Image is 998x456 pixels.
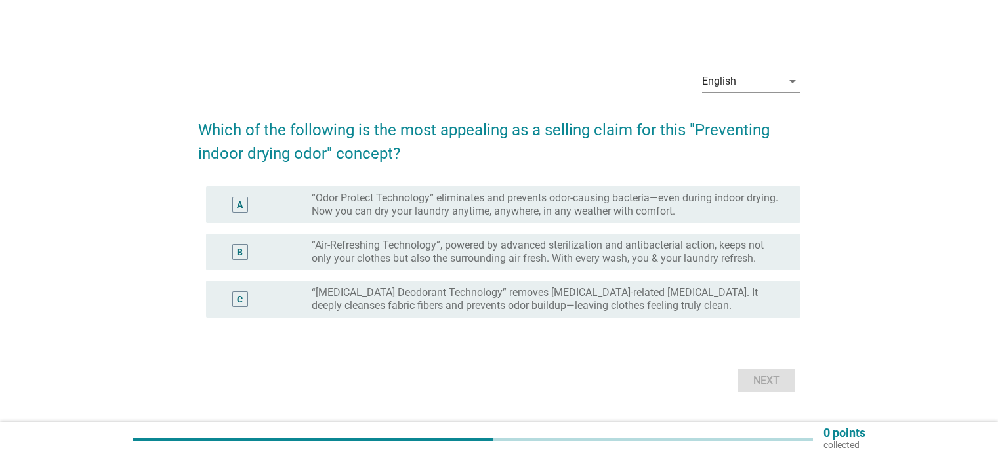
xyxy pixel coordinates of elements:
[785,73,800,89] i: arrow_drop_down
[312,239,779,265] label: “Air-Refreshing Technology”, powered by advanced sterilization and antibacterial action, keeps no...
[312,192,779,218] label: “Odor Protect Technology” eliminates and prevents odor-causing bacteria—even during indoor drying...
[312,286,779,312] label: “[MEDICAL_DATA] Deodorant Technology” removes [MEDICAL_DATA]-related [MEDICAL_DATA]. It deeply cl...
[237,292,243,306] div: C
[823,427,865,439] p: 0 points
[823,439,865,451] p: collected
[702,75,736,87] div: English
[237,197,243,211] div: A
[237,245,243,259] div: B
[198,105,800,165] h2: Which of the following is the most appealing as a selling claim for this "Preventing indoor dryin...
